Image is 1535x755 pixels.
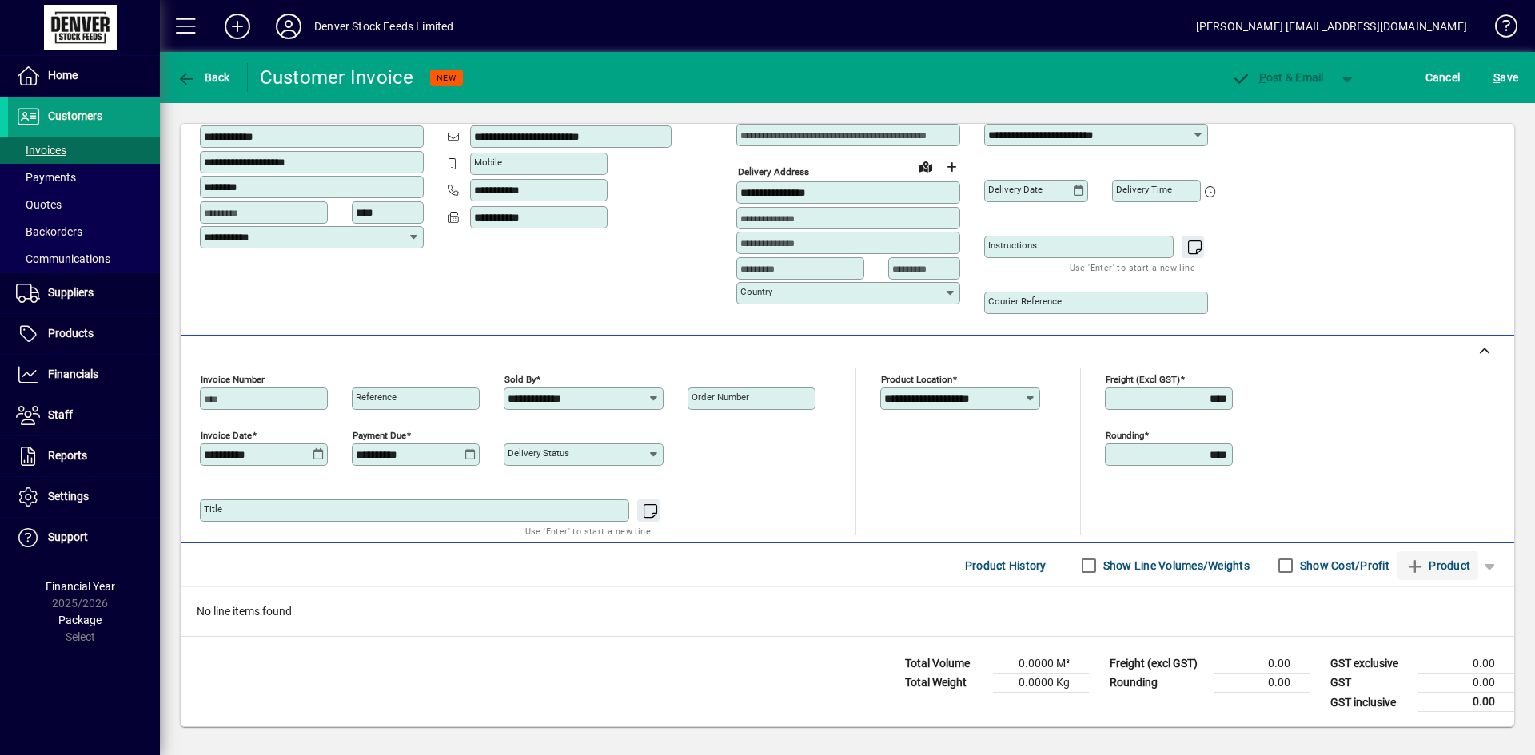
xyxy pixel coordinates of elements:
mat-label: Invoice date [201,430,252,441]
span: S [1493,71,1500,84]
a: Backorders [8,218,160,245]
button: Back [173,63,234,92]
td: GST [1322,674,1418,693]
a: Settings [8,477,160,517]
button: Save [1489,63,1522,92]
span: Products [48,327,94,340]
mat-label: Mobile [474,157,502,168]
mat-label: Courier Reference [988,296,1062,307]
span: Suppliers [48,286,94,299]
td: GST exclusive [1322,654,1418,674]
a: Communications [8,245,160,272]
mat-label: Title [204,503,222,515]
a: Quotes [8,191,160,218]
span: P [1259,71,1266,84]
button: Post & Email [1223,63,1332,92]
label: Show Cost/Profit [1297,558,1389,574]
a: View on map [913,153,939,179]
div: [PERSON_NAME] [EMAIL_ADDRESS][DOMAIN_NAME] [1196,14,1467,39]
a: Products [8,314,160,354]
span: Financial Year [46,580,115,593]
span: Support [48,530,88,543]
button: Choose address [939,154,964,180]
td: 0.00 [1214,674,1310,693]
span: Product [1405,553,1470,578]
td: 0.0000 M³ [993,654,1089,674]
a: Financials [8,355,160,395]
mat-label: Instructions [988,240,1037,251]
span: Financials [48,368,98,380]
label: Show Line Volumes/Weights [1100,558,1250,574]
span: Backorders [16,225,82,238]
span: Staff [48,408,73,421]
mat-label: Delivery date [988,184,1043,195]
a: Knowledge Base [1483,3,1515,55]
button: Cancel [1421,63,1465,92]
button: Copy to Delivery address [402,98,428,124]
td: 0.00 [1418,654,1514,674]
span: Home [48,69,78,81]
td: Freight (excl GST) [1102,654,1214,674]
span: Cancel [1425,65,1461,90]
a: Invoices [8,137,160,164]
span: Reports [48,449,87,462]
td: Total Weight [897,674,993,693]
mat-label: Invoice number [201,374,265,385]
td: Rounding [1102,674,1214,693]
mat-label: Sold by [504,374,536,385]
a: Suppliers [8,273,160,313]
span: ost & Email [1231,71,1324,84]
a: Home [8,56,160,96]
mat-label: Delivery status [508,447,569,459]
span: Product History [965,553,1047,578]
button: Product [1397,551,1478,580]
mat-label: Product location [881,374,952,385]
mat-label: Payment due [353,430,406,441]
span: Package [58,614,102,626]
td: GST inclusive [1322,693,1418,713]
div: Denver Stock Feeds Limited [314,14,454,39]
span: Customers [48,109,102,122]
span: Quotes [16,198,62,211]
mat-label: Country [740,286,772,297]
td: Total Volume [897,654,993,674]
span: NEW [437,73,457,83]
td: 0.00 [1418,693,1514,713]
span: Communications [16,252,110,265]
button: Add [212,12,263,41]
mat-hint: Use 'Enter' to start a new line [1070,258,1195,276]
a: Staff [8,395,160,435]
button: Profile [263,12,314,41]
div: No line items found [181,587,1514,636]
a: Reports [8,436,160,476]
div: Customer Invoice [260,65,414,90]
app-page-header-button: Back [160,63,248,92]
button: Product History [959,551,1053,580]
mat-hint: Use 'Enter' to start a new line [525,522,651,540]
a: Support [8,518,160,558]
mat-label: Reference [356,391,397,403]
mat-label: Delivery time [1116,184,1172,195]
span: ave [1493,65,1518,90]
td: 0.00 [1214,654,1310,674]
span: Back [177,71,230,84]
mat-label: Rounding [1106,430,1144,441]
td: 0.00 [1418,674,1514,693]
mat-label: Freight (excl GST) [1106,374,1180,385]
span: Invoices [16,144,66,157]
span: Payments [16,171,76,184]
td: 0.0000 Kg [993,674,1089,693]
a: Payments [8,164,160,191]
mat-label: Order number [692,391,749,403]
span: Settings [48,490,89,503]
